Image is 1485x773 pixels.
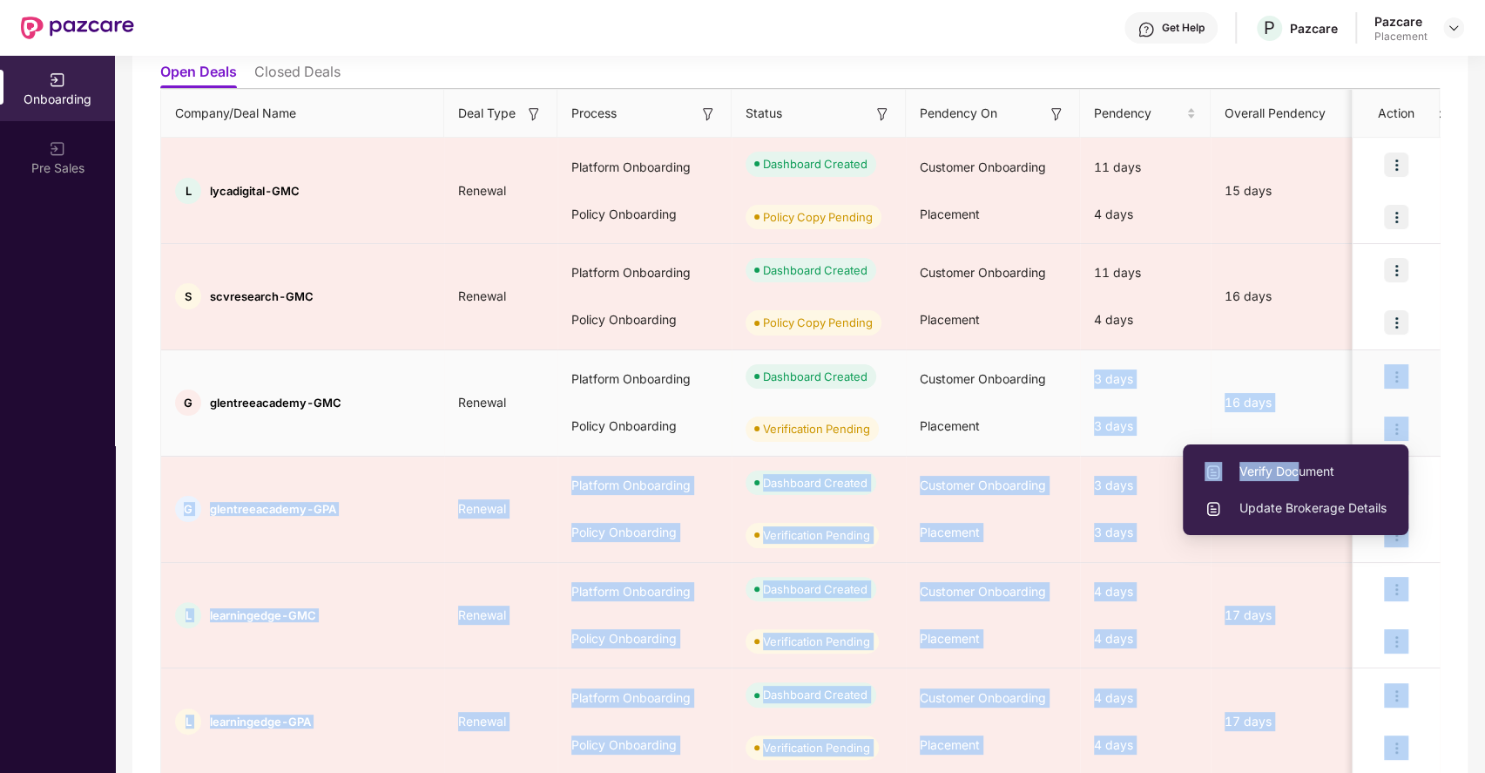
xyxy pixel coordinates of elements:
[1080,403,1211,450] div: 3 days
[49,140,66,158] img: svg+xml;base64,PHN2ZyB3aWR0aD0iMjAiIGhlaWdodD0iMjAiIHZpZXdCb3g9IjAgMCAyMCAyMCIgZmlsbD0ibm9uZSIgeG...
[1290,20,1338,37] div: Pazcare
[1205,498,1387,518] span: Update Brokerage Details
[1080,615,1211,662] div: 4 days
[210,608,316,622] span: learningedge-GMC
[1374,13,1428,30] div: Pazcare
[1384,683,1408,708] img: icon
[920,418,980,433] span: Placement
[557,296,732,343] div: Policy Onboarding
[920,737,980,752] span: Placement
[175,496,201,522] div: G
[763,580,867,598] div: Dashboard Created
[920,312,980,327] span: Placement
[175,283,201,309] div: S
[920,525,980,539] span: Placement
[763,686,867,703] div: Dashboard Created
[557,675,732,722] div: Platform Onboarding
[1211,393,1359,412] div: 16 days
[1211,181,1359,200] div: 15 days
[557,509,732,556] div: Policy Onboarding
[1080,568,1211,615] div: 4 days
[161,90,444,138] th: Company/Deal Name
[254,63,341,88] li: Closed Deals
[763,261,867,279] div: Dashboard Created
[1137,21,1155,38] img: svg+xml;base64,PHN2ZyBpZD0iSGVscC0zMngzMiIgeG1sbnM9Imh0dHA6Ly93d3cudzMub3JnLzIwMDAvc3ZnIiB3aWR0aD...
[1080,356,1211,403] div: 3 days
[458,104,516,123] span: Deal Type
[557,403,732,450] div: Policy Onboarding
[1384,153,1408,177] img: icon
[175,178,201,204] div: L
[210,715,311,729] span: learningedge-GPA
[920,631,980,646] span: Placement
[1205,464,1222,481] img: svg+xml;base64,PHN2ZyBpZD0iVXBsb2FkX0xvZ3MiIGRhdGEtbmFtZT0iVXBsb2FkIExvZ3MiIHhtbG5zPSJodHRwOi8vd3...
[699,105,717,123] img: svg+xml;base64,PHN2ZyB3aWR0aD0iMTYiIGhlaWdodD0iMTYiIHZpZXdCb3g9IjAgMCAxNiAxNiIgZmlsbD0ibm9uZSIgeG...
[444,183,520,198] span: Renewal
[444,395,520,410] span: Renewal
[920,371,1046,386] span: Customer Onboarding
[444,714,520,729] span: Renewal
[1211,606,1359,625] div: 17 days
[1447,21,1461,35] img: svg+xml;base64,PHN2ZyBpZD0iRHJvcGRvd24tMzJ4MzIiIHhtbG5zPSJodHRwOi8vd3d3LnczLm9yZy8yMDAwL3N2ZyIgd2...
[920,159,1046,174] span: Customer Onboarding
[1384,258,1408,282] img: icon
[763,208,873,226] div: Policy Copy Pending
[175,709,201,735] div: L
[1080,722,1211,769] div: 4 days
[1384,310,1408,335] img: icon
[444,288,520,303] span: Renewal
[920,104,997,123] span: Pendency On
[49,71,66,89] img: svg+xml;base64,PHN2ZyB3aWR0aD0iMjAiIGhlaWdodD0iMjAiIHZpZXdCb3g9IjAgMCAyMCAyMCIgZmlsbD0ibm9uZSIgeG...
[160,63,237,88] li: Open Deals
[557,615,732,662] div: Policy Onboarding
[210,396,341,410] span: glentreeacademy-GMC
[1094,104,1183,123] span: Pendency
[210,502,336,516] span: glentreeacademy-GPA
[763,474,867,492] div: Dashboard Created
[1374,30,1428,44] div: Placement
[1080,462,1211,509] div: 3 days
[746,104,782,123] span: Status
[1211,287,1359,306] div: 16 days
[557,568,732,615] div: Platform Onboarding
[763,526,870,544] div: Verification Pending
[571,104,617,123] span: Process
[763,155,867,173] div: Dashboard Created
[175,390,201,416] div: G
[1384,577,1408,601] img: icon
[1048,105,1065,123] img: svg+xml;base64,PHN2ZyB3aWR0aD0iMTYiIGhlaWdodD0iMTYiIHZpZXdCb3g9IjAgMCAxNiAxNiIgZmlsbD0ibm9uZSIgeG...
[874,105,891,123] img: svg+xml;base64,PHN2ZyB3aWR0aD0iMTYiIGhlaWdodD0iMTYiIHZpZXdCb3g9IjAgMCAxNiAxNiIgZmlsbD0ibm9uZSIgeG...
[763,739,870,756] div: Verification Pending
[920,265,1046,280] span: Customer Onboarding
[557,356,732,403] div: Platform Onboarding
[21,17,134,39] img: New Pazcare Logo
[557,249,732,296] div: Platform Onboarding
[175,602,201,628] div: L
[1384,629,1408,654] img: icon
[1353,90,1440,138] th: Action
[1384,417,1408,441] img: icon
[1205,462,1387,481] span: Verify Document
[1384,364,1408,389] img: icon
[210,289,314,303] span: scvresearch-GMC
[557,144,732,191] div: Platform Onboarding
[1384,205,1408,229] img: icon
[920,478,1046,492] span: Customer Onboarding
[1205,500,1222,518] img: svg+xml;base64,PHN2ZyBpZD0iVXBsb2FkX0xvZ3MiIGRhdGEtbmFtZT0iVXBsb2FkIExvZ3MiIHhtbG5zPSJodHRwOi8vd3...
[763,633,870,650] div: Verification Pending
[920,207,980,221] span: Placement
[444,501,520,516] span: Renewal
[525,105,543,123] img: svg+xml;base64,PHN2ZyB3aWR0aD0iMTYiIGhlaWdodD0iMTYiIHZpZXdCb3g9IjAgMCAxNiAxNiIgZmlsbD0ibm9uZSIgeG...
[1162,21,1205,35] div: Get Help
[557,722,732,769] div: Policy Onboarding
[1264,17,1275,38] span: P
[1384,736,1408,760] img: icon
[557,462,732,509] div: Platform Onboarding
[444,607,520,622] span: Renewal
[210,184,300,198] span: lycadigital-GMC
[1080,90,1211,138] th: Pendency
[1080,249,1211,296] div: 11 days
[1080,509,1211,556] div: 3 days
[920,584,1046,599] span: Customer Onboarding
[1080,144,1211,191] div: 11 days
